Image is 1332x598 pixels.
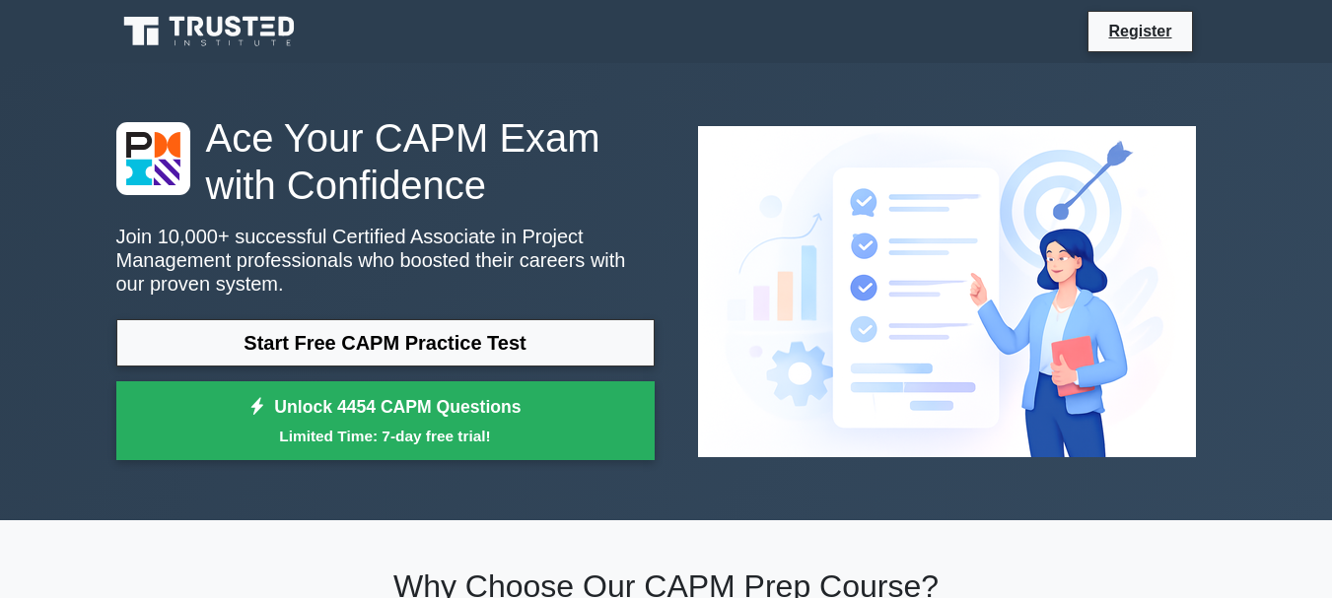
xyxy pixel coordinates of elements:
[116,319,655,366] a: Start Free CAPM Practice Test
[682,110,1212,473] img: Certified Associate in Project Management Preview
[116,381,655,460] a: Unlock 4454 CAPM QuestionsLimited Time: 7-day free trial!
[116,114,655,209] h1: Ace Your CAPM Exam with Confidence
[141,425,630,447] small: Limited Time: 7-day free trial!
[116,225,655,296] p: Join 10,000+ successful Certified Associate in Project Management professionals who boosted their...
[1096,19,1183,43] a: Register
